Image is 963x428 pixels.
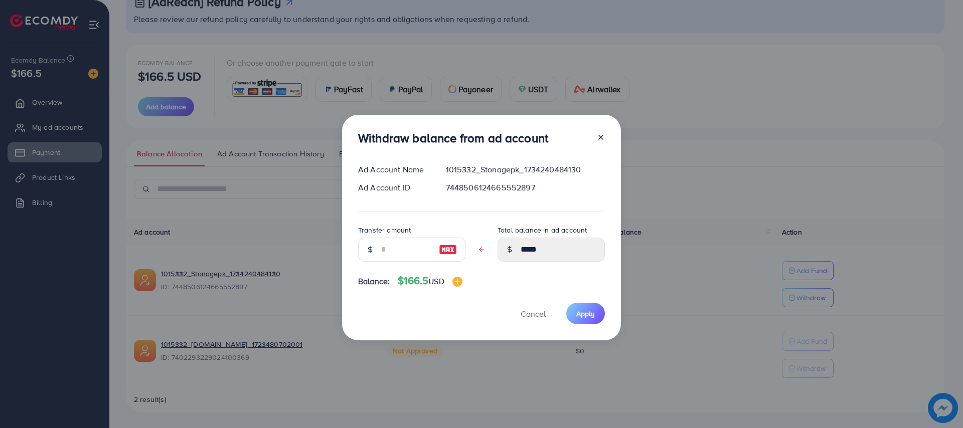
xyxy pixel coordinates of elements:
span: Balance: [358,276,390,287]
label: Transfer amount [358,225,411,235]
div: Ad Account Name [350,164,438,175]
div: Ad Account ID [350,182,438,193]
button: Cancel [508,303,558,324]
img: image [439,244,457,256]
span: USD [428,276,444,287]
img: image [452,277,462,287]
span: Apply [576,309,595,319]
h4: $166.5 [398,275,462,287]
label: Total balance in ad account [498,225,587,235]
h3: Withdraw balance from ad account [358,131,548,145]
div: 1015332_Stonagepk_1734240484130 [438,164,613,175]
span: Cancel [521,308,546,319]
div: 7448506124665552897 [438,182,613,193]
button: Apply [566,303,605,324]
